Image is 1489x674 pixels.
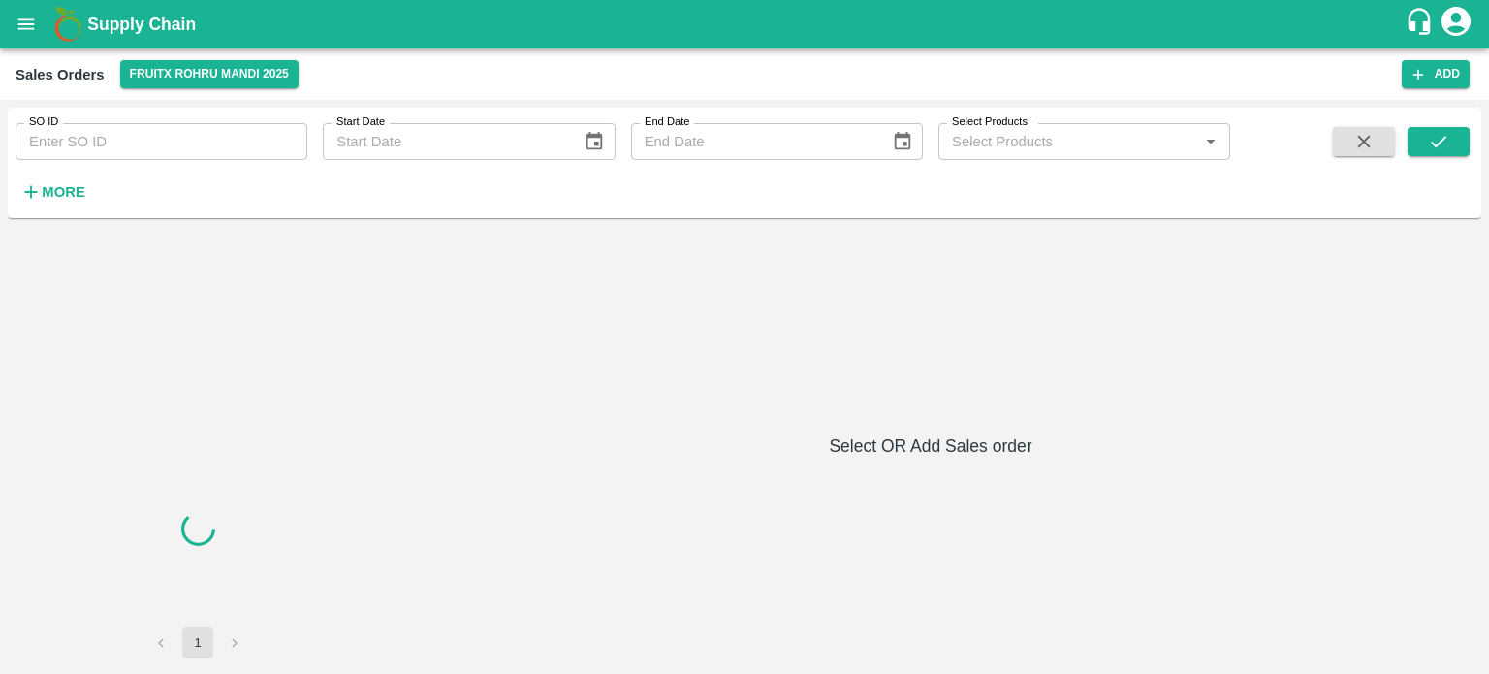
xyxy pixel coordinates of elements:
[4,2,48,47] button: open drawer
[576,123,613,160] button: Choose date
[16,62,105,87] div: Sales Orders
[1405,7,1439,42] div: customer-support
[16,176,90,209] button: More
[87,15,196,34] b: Supply Chain
[336,114,385,130] label: Start Date
[323,123,568,160] input: Start Date
[1439,4,1473,45] div: account of current user
[16,123,307,160] input: Enter SO ID
[1402,60,1470,88] button: Add
[1198,129,1223,154] button: Open
[944,129,1192,154] input: Select Products
[87,11,1405,38] a: Supply Chain
[182,627,213,658] button: page 1
[952,114,1028,130] label: Select Products
[42,184,85,200] strong: More
[884,123,921,160] button: Choose date
[143,627,253,658] nav: pagination navigation
[48,5,87,44] img: logo
[29,114,58,130] label: SO ID
[388,433,1473,460] h6: Select OR Add Sales order
[631,123,876,160] input: End Date
[645,114,689,130] label: End Date
[120,60,299,88] button: Select DC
